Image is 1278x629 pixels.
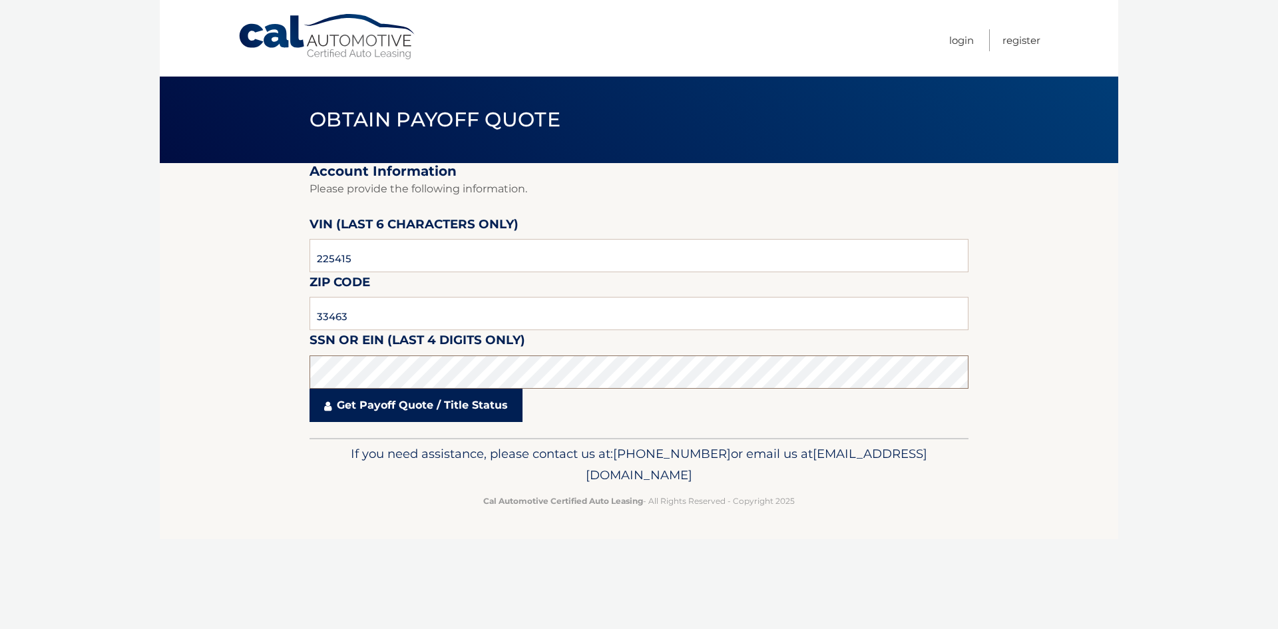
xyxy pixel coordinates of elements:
h2: Account Information [310,163,968,180]
label: VIN (last 6 characters only) [310,214,519,239]
label: SSN or EIN (last 4 digits only) [310,330,525,355]
p: If you need assistance, please contact us at: or email us at [318,443,960,486]
a: Cal Automotive [238,13,417,61]
p: - All Rights Reserved - Copyright 2025 [318,494,960,508]
strong: Cal Automotive Certified Auto Leasing [483,496,643,506]
a: Register [1002,29,1040,51]
a: Login [949,29,974,51]
span: Obtain Payoff Quote [310,107,560,132]
p: Please provide the following information. [310,180,968,198]
span: [PHONE_NUMBER] [613,446,731,461]
a: Get Payoff Quote / Title Status [310,389,523,422]
label: Zip Code [310,272,370,297]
